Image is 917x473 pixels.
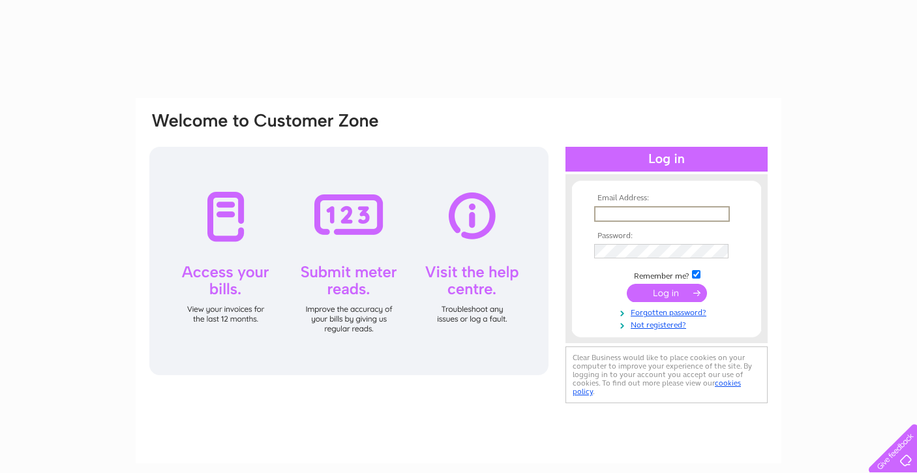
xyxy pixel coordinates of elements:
[594,305,742,318] a: Forgotten password?
[565,346,768,403] div: Clear Business would like to place cookies on your computer to improve your experience of the sit...
[573,378,741,396] a: cookies policy
[591,268,742,281] td: Remember me?
[594,318,742,330] a: Not registered?
[627,284,707,302] input: Submit
[591,232,742,241] th: Password:
[591,194,742,203] th: Email Address:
